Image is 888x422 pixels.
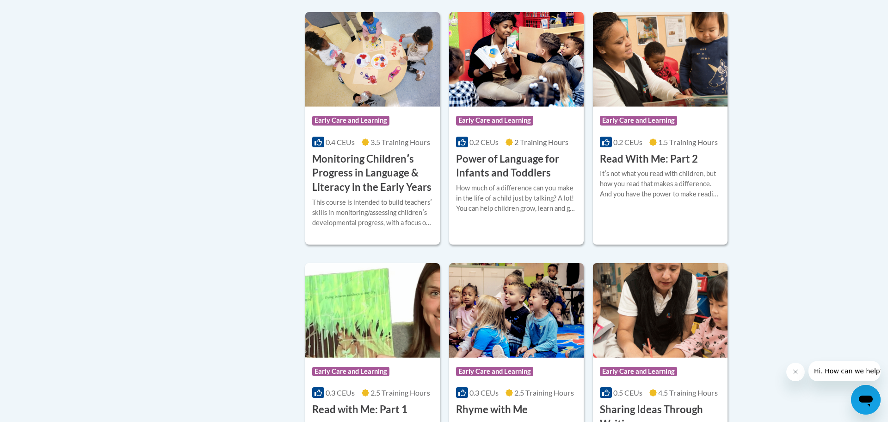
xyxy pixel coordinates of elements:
span: 2.5 Training Hours [370,388,430,397]
img: Course Logo [449,263,584,358]
span: 0.5 CEUs [613,388,642,397]
div: Itʹs not what you read with children, but how you read that makes a difference. And you have the ... [600,169,721,199]
img: Course Logo [305,263,440,358]
iframe: Button to launch messaging window [851,385,881,415]
h3: Read With Me: Part 2 [600,152,698,166]
a: Course LogoEarly Care and Learning0.2 CEUs2 Training Hours Power of Language for Infants and Todd... [449,12,584,244]
h3: Read with Me: Part 1 [312,403,407,417]
img: Course Logo [593,12,728,107]
iframe: Close message [786,363,805,381]
h3: Rhyme with Me [456,403,528,417]
span: 0.2 CEUs [469,138,499,146]
span: 0.3 CEUs [326,388,355,397]
h3: Power of Language for Infants and Toddlers [456,152,577,181]
span: Early Care and Learning [600,116,677,125]
span: 4.5 Training Hours [658,388,718,397]
img: Course Logo [593,263,728,358]
span: 3.5 Training Hours [370,138,430,146]
img: Course Logo [305,12,440,107]
span: Early Care and Learning [312,367,389,376]
iframe: Message from company [808,361,881,381]
div: How much of a difference can you make in the life of a child just by talking? A lot! You can help... [456,183,577,214]
span: Early Care and Learning [312,116,389,125]
div: This course is intended to build teachersʹ skills in monitoring/assessing childrenʹs developmenta... [312,197,433,228]
span: 2.5 Training Hours [514,388,574,397]
span: Early Care and Learning [456,116,533,125]
span: 0.3 CEUs [469,388,499,397]
span: Hi. How can we help? [6,6,75,14]
img: Course Logo [449,12,584,107]
span: Early Care and Learning [456,367,533,376]
span: 1.5 Training Hours [658,138,718,146]
span: 0.4 CEUs [326,138,355,146]
span: Early Care and Learning [600,367,677,376]
a: Course LogoEarly Care and Learning0.2 CEUs1.5 Training Hours Read With Me: Part 2Itʹs not what yo... [593,12,728,244]
a: Course LogoEarly Care and Learning0.4 CEUs3.5 Training Hours Monitoring Childrenʹs Progress in La... [305,12,440,244]
span: 0.2 CEUs [613,138,642,146]
h3: Monitoring Childrenʹs Progress in Language & Literacy in the Early Years [312,152,433,195]
span: 2 Training Hours [514,138,568,146]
